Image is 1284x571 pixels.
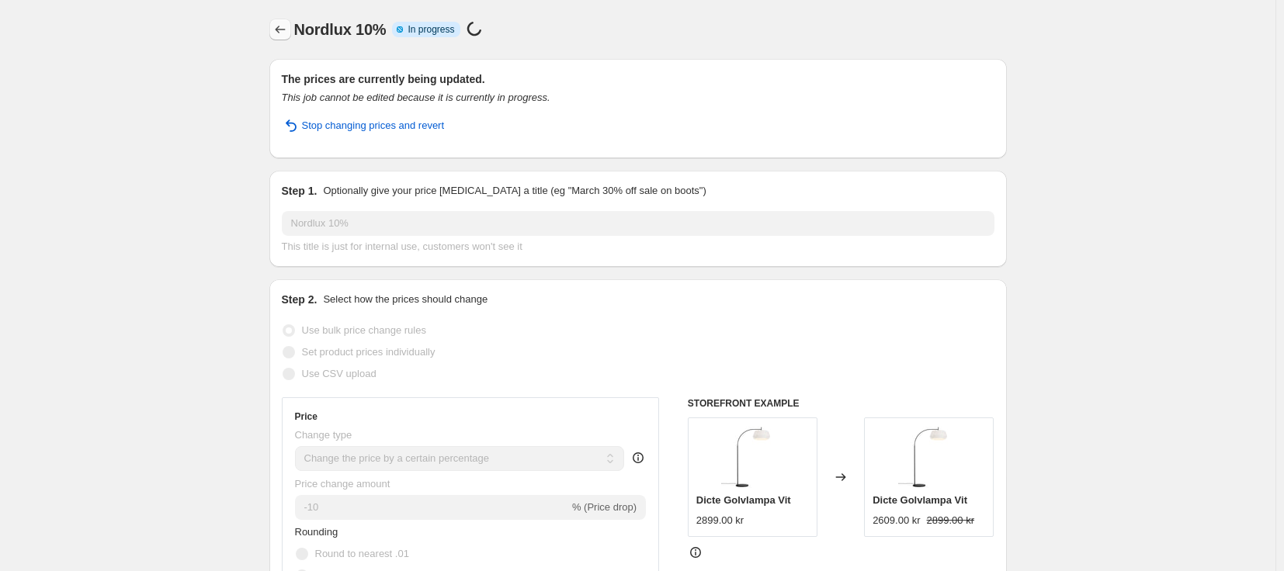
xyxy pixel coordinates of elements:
span: Use bulk price change rules [302,324,426,336]
span: Dicte Golvlampa Vit [696,494,791,506]
input: -15 [295,495,569,520]
span: Use CSV upload [302,368,377,379]
i: This job cannot be edited because it is currently in progress. [282,92,550,103]
span: This title is just for internal use, customers won't see it [282,241,522,252]
div: 2609.00 kr [873,513,920,528]
button: Price change jobs [269,19,291,40]
span: In progress [408,23,454,36]
strike: 2899.00 kr [927,513,974,528]
span: Dicte Golvlampa Vit [873,494,967,506]
span: Price change amount [295,478,390,490]
p: Optionally give your price [MEDICAL_DATA] a title (eg "March 30% off sale on boots") [323,183,706,199]
span: Change type [295,429,352,441]
h6: STOREFRONT EXAMPLE [688,397,994,410]
div: help [630,450,646,465]
span: Nordlux 10% [294,21,387,38]
h3: Price [295,410,318,423]
img: c9b02042-bb66-49f5-8753-1cad8746884d_80x.jpg [721,426,783,488]
span: Rounding [295,526,338,538]
div: 2899.00 kr [696,513,744,528]
img: c9b02042-bb66-49f5-8753-1cad8746884d_80x.jpg [898,426,960,488]
span: Set product prices individually [302,346,436,358]
p: Select how the prices should change [323,292,488,307]
span: Stop changing prices and revert [302,118,445,133]
button: Stop changing prices and revert [272,113,454,138]
h2: Step 1. [282,183,318,199]
h2: Step 2. [282,292,318,307]
input: 30% off holiday sale [282,211,994,236]
span: % (Price drop) [572,501,637,513]
h2: The prices are currently being updated. [282,71,994,87]
span: Round to nearest .01 [315,548,409,559]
